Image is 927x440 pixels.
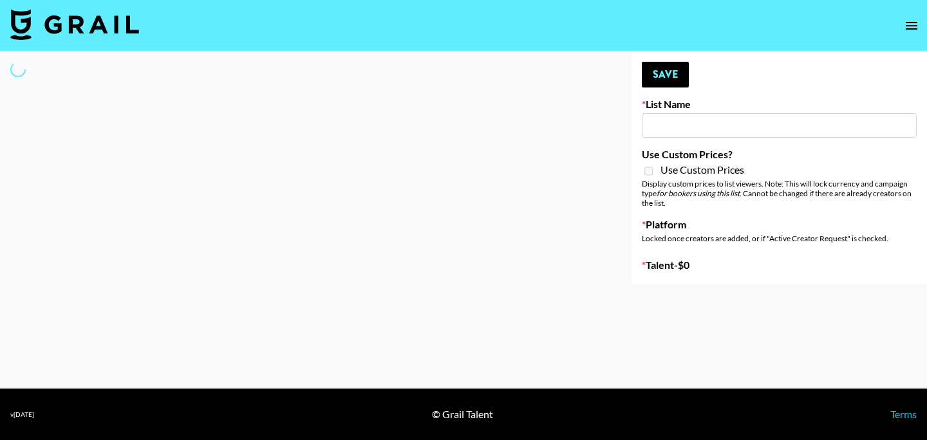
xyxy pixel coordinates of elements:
[642,234,917,243] div: Locked once creators are added, or if "Active Creator Request" is checked.
[642,179,917,208] div: Display custom prices to list viewers. Note: This will lock currency and campaign type . Cannot b...
[899,13,924,39] button: open drawer
[642,62,689,87] button: Save
[642,98,917,111] label: List Name
[10,410,34,419] div: v [DATE]
[10,9,139,40] img: Grail Talent
[657,188,740,198] em: for bookers using this list
[642,218,917,231] label: Platform
[642,148,917,161] label: Use Custom Prices?
[890,408,917,420] a: Terms
[432,408,493,421] div: © Grail Talent
[642,259,917,271] label: Talent - $ 0
[660,163,744,176] span: Use Custom Prices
